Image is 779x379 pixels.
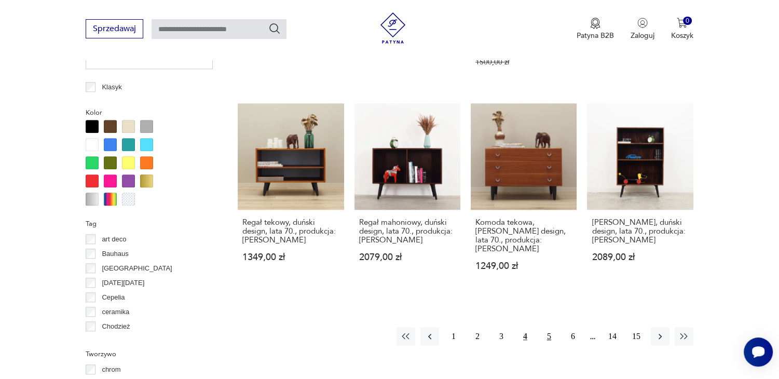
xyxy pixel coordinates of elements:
[592,218,688,245] h3: [PERSON_NAME], duński design, lata 70., produkcja: [PERSON_NAME]
[677,18,687,28] img: Ikona koszyka
[577,18,614,40] button: Patyna B2B
[671,18,693,40] button: 0Koszyk
[102,277,144,289] p: [DATE][DATE]
[102,263,172,274] p: [GEOGRAPHIC_DATA]
[102,82,121,93] p: Klasyk
[102,364,120,375] p: chrom
[359,253,456,262] p: 2079,00 zł
[475,262,572,270] p: 1249,00 zł
[102,306,129,318] p: ceramika
[86,19,143,38] button: Sprzedawaj
[564,327,582,346] button: 6
[744,337,773,367] iframe: Smartsupp widget button
[102,335,128,347] p: Ćmielów
[86,107,213,118] p: Kolor
[587,103,693,290] a: Regał mahoniowy, duński design, lata 70., produkcja: Dania[PERSON_NAME], duński design, lata 70.,...
[238,103,344,290] a: Regał tekowy, duński design, lata 70., produkcja: DaniaRegał tekowy, duński design, lata 70., pro...
[590,18,600,29] img: Ikona medalu
[354,103,460,290] a: Regał mahoniowy, duński design, lata 70., produkcja: BraminRegał mahoniowy, duński design, lata 7...
[577,18,614,40] a: Ikona medaluPatyna B2B
[631,18,654,40] button: Zaloguj
[468,327,487,346] button: 2
[242,218,339,245] h3: Regał tekowy, duński design, lata 70., produkcja: [PERSON_NAME]
[577,31,614,40] p: Patyna B2B
[516,327,535,346] button: 4
[471,103,577,290] a: Komoda tekowa, skandynawski design, lata 70., produkcja: ÆJM MøblerKomoda tekowa, [PERSON_NAME] d...
[268,22,281,35] button: Szukaj
[475,218,572,253] h3: Komoda tekowa, [PERSON_NAME] design, lata 70., produkcja: [PERSON_NAME]
[592,253,688,262] p: 2089,00 zł
[444,327,463,346] button: 1
[102,234,126,245] p: art deco
[683,17,692,25] div: 0
[86,218,213,229] p: Tag
[242,253,339,262] p: 1349,00 zł
[637,18,648,28] img: Ikonka użytkownika
[102,292,125,303] p: Cepelia
[540,327,558,346] button: 5
[359,218,456,245] h3: Regał mahoniowy, duński design, lata 70., produkcja: [PERSON_NAME]
[86,26,143,33] a: Sprzedawaj
[102,248,128,260] p: Bauhaus
[631,31,654,40] p: Zaloguj
[671,31,693,40] p: Koszyk
[86,348,213,360] p: Tworzywo
[627,327,646,346] button: 15
[492,327,511,346] button: 3
[377,12,408,44] img: Patyna - sklep z meblami i dekoracjami vintage
[102,321,130,332] p: Chodzież
[603,327,622,346] button: 14
[475,58,572,66] p: 1500,00 zł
